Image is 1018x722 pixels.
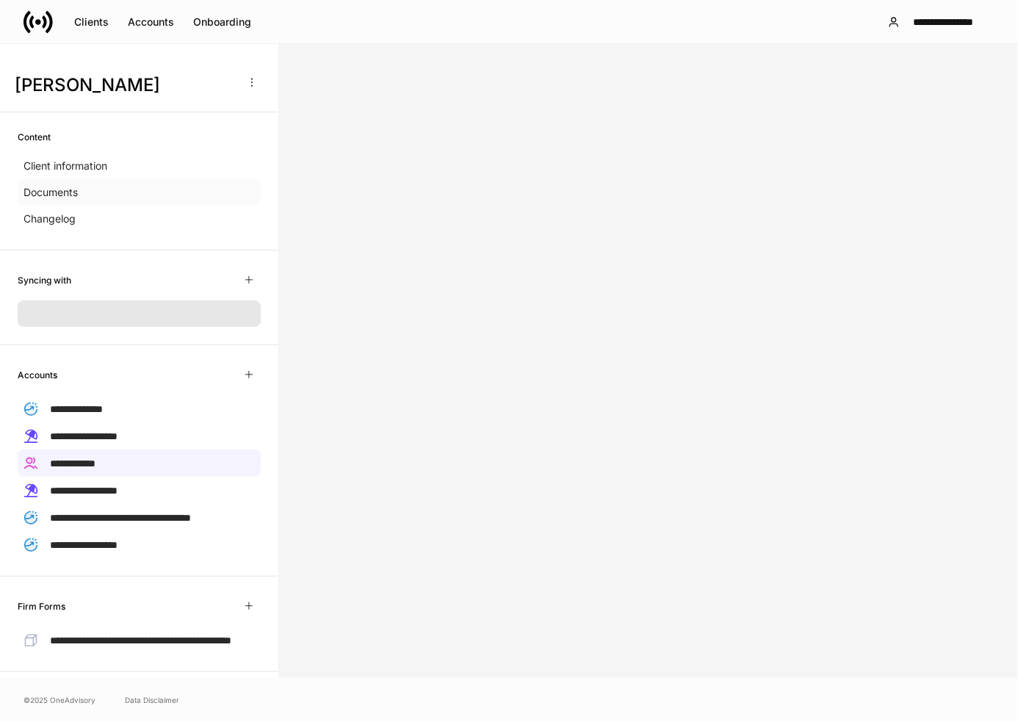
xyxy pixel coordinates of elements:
a: Documents [18,179,261,206]
h6: Accounts [18,368,57,382]
a: Changelog [18,206,261,232]
button: Accounts [118,10,184,34]
p: Client information [24,159,107,173]
div: Clients [74,15,109,29]
p: Documents [24,185,78,200]
div: Accounts [128,15,174,29]
a: Data Disclaimer [125,694,179,706]
h6: Syncing with [18,273,71,287]
p: Changelog [24,212,76,226]
h6: Firm Forms [18,599,65,613]
button: Clients [65,10,118,34]
button: Onboarding [184,10,261,34]
h3: [PERSON_NAME] [15,73,234,97]
a: Client information [18,153,261,179]
span: © 2025 OneAdvisory [24,694,95,706]
div: Onboarding [193,15,251,29]
h6: Content [18,130,51,144]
